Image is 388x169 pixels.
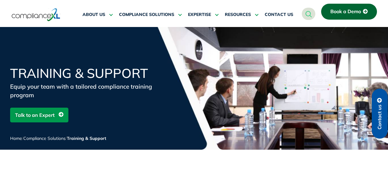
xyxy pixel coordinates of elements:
[10,67,157,80] h1: Training & Support
[10,136,106,141] span: / /
[225,7,259,22] a: RESOURCES
[188,12,211,17] span: EXPERTISE
[15,109,55,121] span: Talk to an Expert
[377,105,382,129] span: Contact us
[119,7,182,22] a: COMPLIANCE SOLUTIONS
[188,7,219,22] a: EXPERTISE
[83,12,105,17] span: ABOUT US
[330,9,361,14] span: Book a Demo
[23,136,66,141] a: Compliance Solutions
[10,136,22,141] a: Home
[83,7,113,22] a: ABOUT US
[321,4,377,20] a: Book a Demo
[119,12,174,17] span: COMPLIANCE SOLUTIONS
[225,12,251,17] span: RESOURCES
[302,8,315,20] a: navsearch-button
[67,136,106,141] span: Training & Support
[10,82,157,99] div: Equip your team with a tailored compliance training program
[265,7,293,22] a: CONTACT US
[10,108,68,122] a: Talk to an Expert
[12,8,60,22] img: logo-one.svg
[372,89,388,139] a: Contact us
[265,12,293,17] span: CONTACT US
